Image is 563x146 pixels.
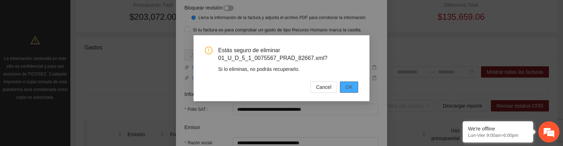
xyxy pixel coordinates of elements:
button: Cancel [310,81,337,93]
em: Enviar [105,108,128,117]
span: exclamation-circle [205,47,213,54]
button: OK [340,81,358,93]
span: Estás seguro de eliminar 01_U_D_5_1_0075567_PRAD_82667.xml? [218,47,358,62]
span: Cancel [316,83,331,91]
p: Lun-Vier 9:00am-6:00pm [468,133,528,138]
div: Si lo eliminas, no podrás recuperarlo. [218,65,358,73]
textarea: Escriba su mensaje aquí y haga clic en “Enviar” [4,93,134,118]
div: We're offline [468,126,528,132]
div: Dejar un mensaje [37,36,118,45]
div: Minimizar ventana de chat en vivo [115,4,132,20]
span: OK [346,83,353,91]
span: Estamos sin conexión. Déjenos un mensaje. [13,44,124,116]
